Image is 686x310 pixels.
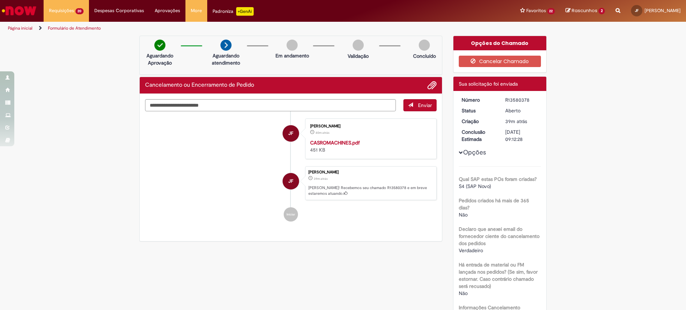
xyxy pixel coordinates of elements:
[314,177,328,181] span: 39m atrás
[283,125,299,142] div: Jose Carlos Dos Santos Filho
[275,52,309,59] p: Em andamento
[288,173,293,190] span: JF
[209,52,243,66] p: Aguardando atendimento
[8,25,33,31] a: Página inicial
[598,8,605,14] span: 2
[145,111,437,229] ul: Histórico de tíquete
[505,118,527,124] span: 39m atrás
[155,7,180,14] span: Aprovações
[154,40,165,51] img: check-circle-green.png
[143,52,177,66] p: Aguardando Aprovação
[635,8,638,13] span: JF
[505,96,538,103] div: R13580378
[456,96,500,103] dt: Número
[505,118,538,125] div: 30/09/2025 10:12:25
[459,290,468,296] span: Não
[191,7,202,14] span: More
[145,99,396,111] textarea: Digite sua mensagem aqui...
[220,40,232,51] img: arrow-next.png
[308,185,433,196] p: [PERSON_NAME]! Recebemos seu chamado R13580378 e em breve estaremos atuando.
[459,247,483,254] span: Verdadeiro
[348,52,369,60] p: Validação
[94,7,144,14] span: Despesas Corporativas
[315,131,329,135] time: 30/09/2025 10:10:53
[572,7,597,14] span: Rascunhos
[315,131,329,135] span: 40m atrás
[456,128,500,143] dt: Conclusão Estimada
[456,107,500,114] dt: Status
[145,82,254,88] h2: Cancelamento ou Encerramento de Pedido Histórico de tíquete
[403,99,437,111] button: Enviar
[353,40,364,51] img: img-circle-grey.png
[49,7,74,14] span: Requisições
[413,52,436,60] p: Concluído
[459,183,491,189] span: S4 (SAP Novo)
[283,173,299,189] div: Jose Carlos Dos Santos Filho
[418,102,432,108] span: Enviar
[459,261,538,289] b: Há entrada de material ou FM lançada nos pedidos? (Se sim, favor estornar. Caso contrário chamado...
[314,177,328,181] time: 30/09/2025 10:12:25
[5,22,452,35] ul: Trilhas de página
[459,176,537,182] b: Qual SAP estas POs foram criadas?
[48,25,101,31] a: Formulário de Atendimento
[419,40,430,51] img: img-circle-grey.png
[526,7,546,14] span: Favoritos
[308,170,433,174] div: [PERSON_NAME]
[310,139,429,153] div: 451 KB
[456,118,500,125] dt: Criação
[645,7,681,14] span: [PERSON_NAME]
[75,8,84,14] span: 20
[236,7,254,16] p: +GenAi
[213,7,254,16] div: Padroniza
[459,56,541,67] button: Cancelar Chamado
[459,197,529,211] b: Pedidos criados há mais de 365 dias?
[453,36,547,50] div: Opções do Chamado
[310,124,429,128] div: [PERSON_NAME]
[505,107,538,114] div: Aberto
[459,212,468,218] span: Não
[145,166,437,200] li: Jose Carlos Dos Santos Filho
[505,128,538,143] div: [DATE] 09:12:28
[566,7,605,14] a: Rascunhos
[505,118,527,124] time: 30/09/2025 10:12:25
[459,81,518,87] span: Sua solicitação foi enviada
[310,139,360,146] a: CASROMACHINES.pdf
[459,226,540,247] b: Declaro que anexei email do fornecedor ciente do cancelamento dos pedidos
[1,4,38,18] img: ServiceNow
[427,81,437,90] button: Adicionar anexos
[287,40,298,51] img: img-circle-grey.png
[547,8,555,14] span: 22
[288,125,293,142] span: JF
